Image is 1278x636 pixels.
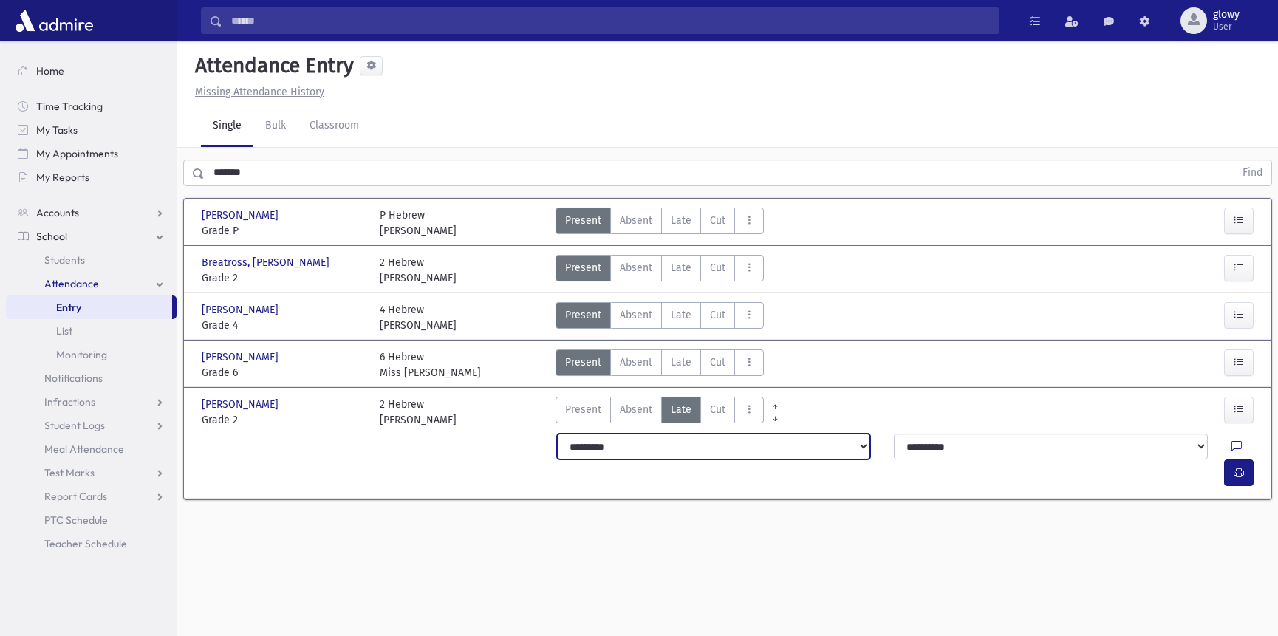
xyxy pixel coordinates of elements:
span: School [36,230,67,243]
span: Grade 6 [202,365,365,380]
span: Home [36,64,64,78]
span: [PERSON_NAME] [202,349,281,365]
a: Student Logs [6,414,177,437]
span: Test Marks [44,466,95,479]
span: User [1213,21,1240,33]
span: Absent [620,355,652,370]
span: Late [671,307,691,323]
span: Present [565,355,601,370]
span: Cut [710,260,725,276]
span: Grade 4 [202,318,365,333]
span: Teacher Schedule [44,537,127,550]
a: Notifications [6,366,177,390]
span: Absent [620,213,652,228]
span: List [56,324,72,338]
span: Time Tracking [36,100,103,113]
a: Entry [6,295,172,319]
span: [PERSON_NAME] [202,302,281,318]
u: Missing Attendance History [195,86,324,98]
span: Student Logs [44,419,105,432]
span: Grade 2 [202,270,365,286]
a: Bulk [253,106,298,147]
a: Monitoring [6,343,177,366]
span: Meal Attendance [44,442,124,456]
div: AttTypes [556,302,764,333]
a: Infractions [6,390,177,414]
span: Late [671,260,691,276]
span: My Appointments [36,147,118,160]
div: AttTypes [556,255,764,286]
a: My Reports [6,165,177,189]
img: AdmirePro [12,6,97,35]
span: PTC Schedule [44,513,108,527]
button: Find [1234,160,1271,185]
a: Meal Attendance [6,437,177,461]
span: Entry [56,301,81,314]
span: Report Cards [44,490,107,503]
span: Attendance [44,277,99,290]
div: P Hebrew [PERSON_NAME] [380,208,457,239]
a: Home [6,59,177,83]
span: [PERSON_NAME] [202,397,281,412]
span: Breatross, [PERSON_NAME] [202,255,332,270]
a: Students [6,248,177,272]
a: My Tasks [6,118,177,142]
div: 2 Hebrew [PERSON_NAME] [380,255,457,286]
div: 6 Hebrew Miss [PERSON_NAME] [380,349,481,380]
span: Monitoring [56,348,107,361]
span: [PERSON_NAME] [202,208,281,223]
span: glowy [1213,9,1240,21]
span: Infractions [44,395,95,408]
a: Test Marks [6,461,177,485]
span: Present [565,402,601,417]
input: Search [222,7,999,34]
div: AttTypes [556,349,764,380]
a: Classroom [298,106,371,147]
a: Teacher Schedule [6,532,177,555]
span: Present [565,307,601,323]
span: Cut [710,307,725,323]
span: Late [671,213,691,228]
a: Report Cards [6,485,177,508]
span: My Tasks [36,123,78,137]
a: Single [201,106,253,147]
span: Grade 2 [202,412,365,428]
span: Cut [710,213,725,228]
span: Late [671,355,691,370]
div: 4 Hebrew [PERSON_NAME] [380,302,457,333]
span: My Reports [36,171,89,184]
div: AttTypes [556,208,764,239]
span: Present [565,213,601,228]
div: AttTypes [556,397,764,428]
span: Absent [620,260,652,276]
span: Late [671,402,691,417]
a: Missing Attendance History [189,86,324,98]
a: List [6,319,177,343]
span: Accounts [36,206,79,219]
span: Grade P [202,223,365,239]
a: Time Tracking [6,95,177,118]
h5: Attendance Entry [189,53,354,78]
a: Attendance [6,272,177,295]
span: Cut [710,355,725,370]
div: 2 Hebrew [PERSON_NAME] [380,397,457,428]
span: Absent [620,402,652,417]
span: Absent [620,307,652,323]
span: Notifications [44,372,103,385]
span: Students [44,253,85,267]
a: School [6,225,177,248]
a: PTC Schedule [6,508,177,532]
span: Present [565,260,601,276]
a: My Appointments [6,142,177,165]
span: Cut [710,402,725,417]
a: Accounts [6,201,177,225]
